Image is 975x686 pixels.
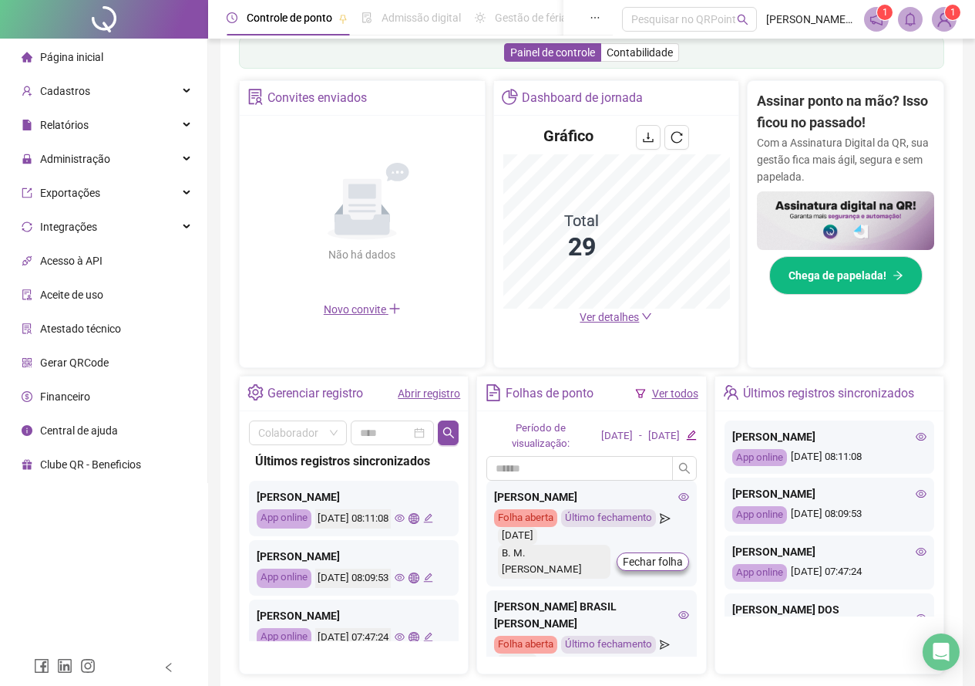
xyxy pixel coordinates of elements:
span: search [737,14,748,25]
h4: Gráfico [543,125,593,147]
div: [DATE] 07:47:24 [732,564,926,582]
div: Período de visualização: [486,421,595,453]
span: gift [22,459,32,470]
div: App online [732,449,787,467]
span: Novo convite [324,303,401,316]
div: Últimos registros sincronizados [255,451,452,471]
span: Gerar QRCode [40,357,109,369]
span: 1 [883,7,888,18]
p: Com a Assinatura Digital da QR, sua gestão fica mais ágil, segura e sem papelada. [757,134,934,185]
span: global [408,632,419,642]
span: Acesso à API [40,255,103,267]
div: [DATE] 08:09:53 [315,569,391,588]
span: audit [22,289,32,300]
a: Ver detalhes down [580,311,652,323]
div: [DATE] 08:11:08 [315,509,391,529]
span: linkedin [57,658,72,674]
div: [PERSON_NAME] [732,428,926,445]
h2: Assinar ponto na mão? Isso ficou no passado! [757,90,934,134]
div: [DATE] 07:47:24 [315,628,391,647]
span: sun [475,12,486,23]
div: Últimos registros sincronizados [743,380,914,407]
div: [PERSON_NAME] [732,543,926,560]
span: Central de ajuda [40,424,118,437]
span: eye [395,573,405,583]
span: Clube QR - Beneficios [40,458,141,471]
span: 1 [950,7,956,18]
div: Último fechamento [561,636,656,654]
a: Abrir registro [398,387,460,400]
span: Relatórios [40,119,89,131]
span: reload [671,131,683,144]
div: Folha aberta [494,636,557,654]
span: Chega de papelada! [788,267,886,284]
div: [DATE] [498,654,537,671]
span: Contabilidade [607,46,673,59]
span: Painel de controle [510,46,595,59]
span: sync [22,221,32,232]
img: 60152 [933,8,956,31]
span: notification [869,12,883,26]
span: plus [388,302,401,315]
span: Exportações [40,187,100,199]
span: download [642,131,654,144]
span: edit [423,632,433,642]
span: Controle de ponto [247,12,332,24]
span: clock-circle [227,12,237,23]
span: edit [686,430,696,440]
span: arrow-right [893,270,903,281]
div: [DATE] [648,428,680,444]
div: App online [257,569,311,588]
div: Folhas de ponto [506,380,593,407]
span: send [660,509,670,527]
span: global [408,573,419,583]
div: Gerenciar registro [267,380,363,407]
span: instagram [80,658,96,674]
span: down [641,311,652,322]
span: Aceite de uso [40,289,103,301]
span: eye [916,613,926,623]
span: file-done [361,12,372,23]
span: api [22,255,32,266]
span: solution [22,323,32,334]
span: solution [247,89,264,105]
span: file-text [485,384,501,400]
div: Open Intercom Messenger [923,634,960,671]
img: banner%2F02c71560-61a6-44d4-94b9-c8ab97240462.png [757,191,934,251]
span: global [408,513,419,523]
span: qrcode [22,357,32,368]
span: lock [22,154,32,164]
span: info-circle [22,425,32,436]
span: bell [903,12,917,26]
span: Fechar folha [623,553,683,570]
span: pushpin [338,14,348,23]
a: Ver todos [652,387,698,400]
div: [PERSON_NAME] [257,548,451,565]
button: Chega de papelada! [769,256,923,295]
div: [DATE] 08:09:53 [732,506,926,524]
div: [PERSON_NAME] DOS [PERSON_NAME] [732,601,926,635]
div: [DATE] [498,527,537,545]
span: eye [395,513,405,523]
span: Página inicial [40,51,103,63]
span: team [723,384,739,400]
div: [PERSON_NAME] [257,488,451,505]
div: App online [732,564,787,582]
span: eye [916,546,926,557]
sup: 1 [877,5,893,20]
div: [PERSON_NAME] BRASIL [PERSON_NAME] [494,598,688,632]
span: Gestão de férias [495,12,573,24]
div: Folha aberta [494,509,557,527]
div: [PERSON_NAME] [257,607,451,624]
span: pie-chart [502,89,518,105]
sup: Atualize o seu contato no menu Meus Dados [945,5,960,20]
span: search [442,427,455,439]
span: edit [423,573,433,583]
span: [PERSON_NAME] [PERSON_NAME] [766,11,855,28]
span: filter [635,388,646,399]
span: search [678,462,691,475]
span: Ver detalhes [580,311,639,323]
span: setting [247,384,264,400]
span: user-add [22,86,32,96]
div: [DATE] [601,428,633,444]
